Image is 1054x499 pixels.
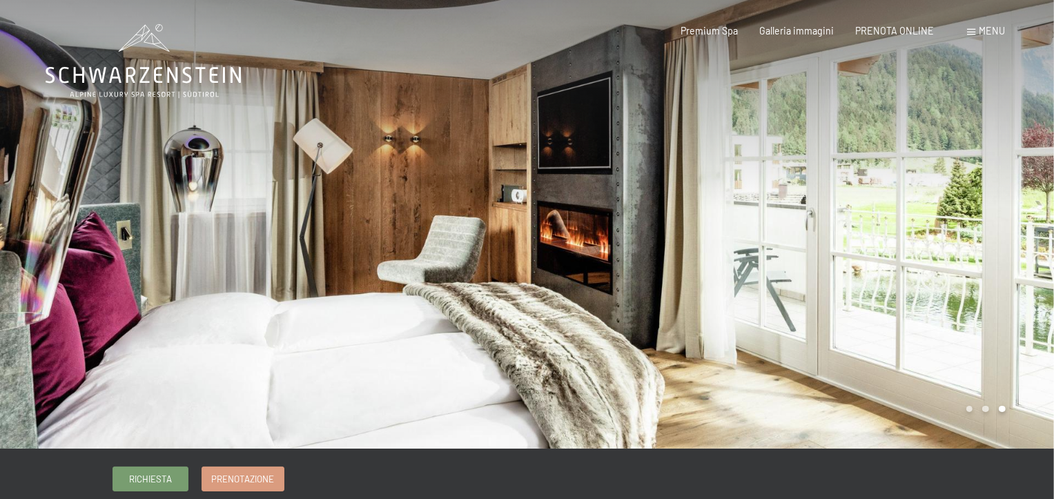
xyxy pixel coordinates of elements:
[759,25,834,37] a: Galleria immagini
[855,25,934,37] a: PRENOTA ONLINE
[211,473,274,485] span: Prenotazione
[113,467,188,490] a: Richiesta
[129,473,172,485] span: Richiesta
[681,25,738,37] a: Premium Spa
[979,25,1006,37] span: Menu
[202,467,283,490] a: Prenotazione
